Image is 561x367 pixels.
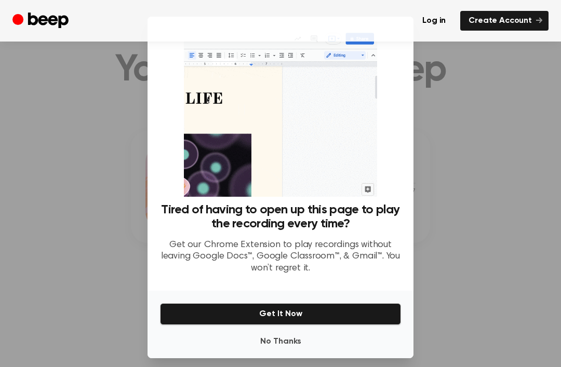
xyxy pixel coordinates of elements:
img: Beep extension in action [184,29,377,197]
a: Create Account [460,11,549,31]
button: No Thanks [160,331,401,352]
h3: Tired of having to open up this page to play the recording every time? [160,203,401,231]
a: Beep [12,11,71,31]
button: Get It Now [160,303,401,325]
a: Log in [414,11,454,31]
p: Get our Chrome Extension to play recordings without leaving Google Docs™, Google Classroom™, & Gm... [160,239,401,275]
